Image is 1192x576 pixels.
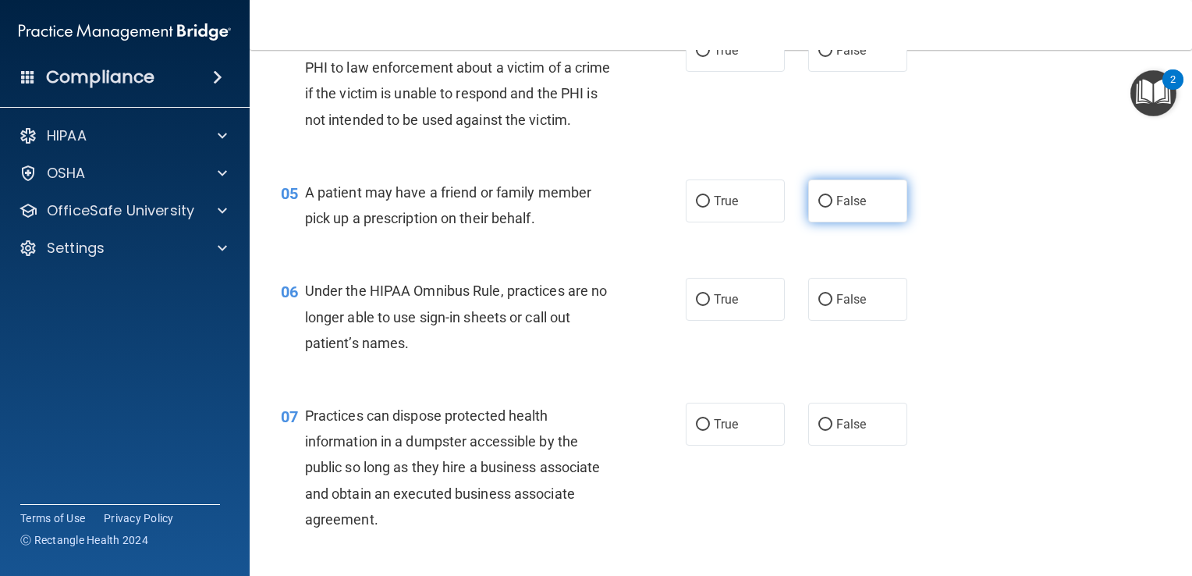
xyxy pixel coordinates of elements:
[836,43,867,58] span: False
[696,45,710,57] input: True
[281,407,298,426] span: 07
[305,407,601,528] span: Practices can dispose protected health information in a dumpster accessible by the public so long...
[714,292,738,307] span: True
[836,292,867,307] span: False
[20,532,148,548] span: Ⓒ Rectangle Health 2024
[19,164,227,183] a: OSHA
[696,419,710,431] input: True
[696,294,710,306] input: True
[714,194,738,208] span: True
[696,196,710,208] input: True
[714,43,738,58] span: True
[46,66,154,88] h4: Compliance
[47,201,194,220] p: OfficeSafe University
[305,34,611,128] span: A practice is required to respond to a request for PHI to law enforcement about a victim of a cri...
[281,283,298,301] span: 06
[305,184,591,226] span: A patient may have a friend or family member pick up a prescription on their behalf.
[47,239,105,258] p: Settings
[714,417,738,432] span: True
[47,164,86,183] p: OSHA
[305,283,608,350] span: Under the HIPAA Omnibus Rule, practices are no longer able to use sign-in sheets or call out pati...
[19,239,227,258] a: Settings
[19,16,231,48] img: PMB logo
[818,196,832,208] input: False
[19,126,227,145] a: HIPAA
[818,294,832,306] input: False
[19,201,227,220] a: OfficeSafe University
[20,510,85,526] a: Terms of Use
[818,45,832,57] input: False
[836,194,867,208] span: False
[47,126,87,145] p: HIPAA
[104,510,174,526] a: Privacy Policy
[818,419,832,431] input: False
[1170,80,1176,100] div: 2
[836,417,867,432] span: False
[1130,70,1176,116] button: Open Resource Center, 2 new notifications
[281,184,298,203] span: 05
